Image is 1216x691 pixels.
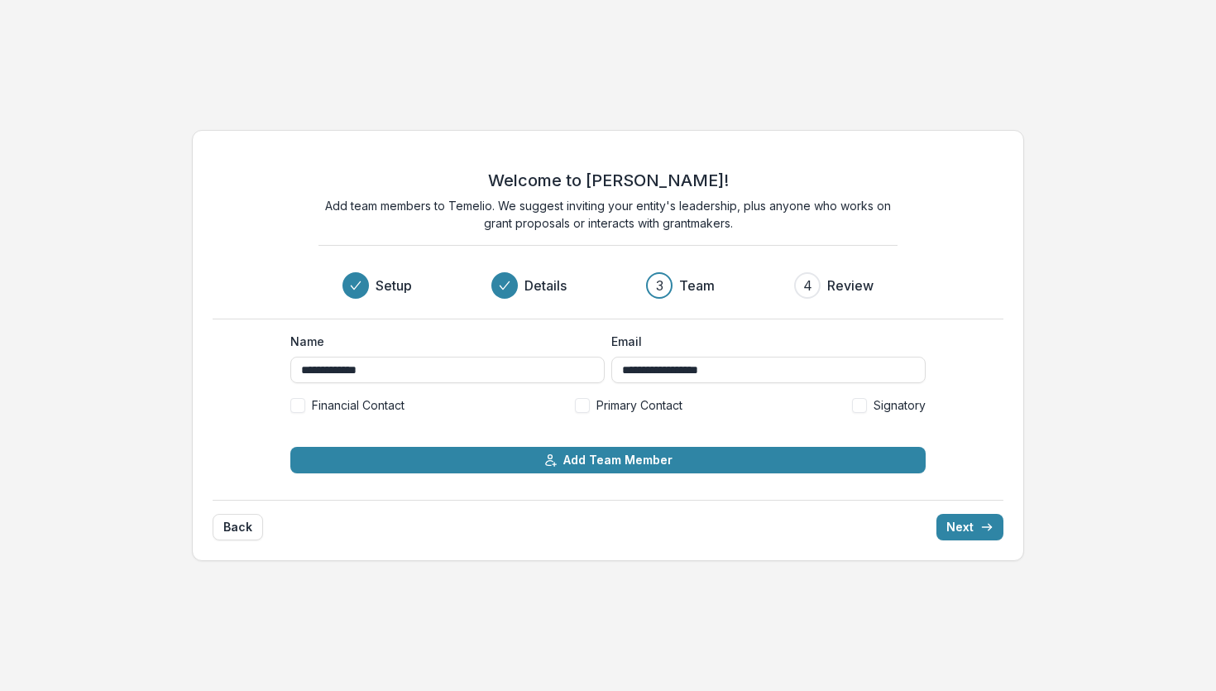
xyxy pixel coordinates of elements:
[213,514,263,540] button: Back
[874,396,926,414] span: Signatory
[524,276,567,295] h3: Details
[611,333,916,350] label: Email
[679,276,715,295] h3: Team
[596,396,682,414] span: Primary Contact
[318,197,898,232] p: Add team members to Temelio. We suggest inviting your entity's leadership, plus anyone who works ...
[290,333,595,350] label: Name
[342,272,874,299] div: Progress
[376,276,412,295] h3: Setup
[936,514,1003,540] button: Next
[656,276,663,295] div: 3
[827,276,874,295] h3: Review
[488,170,729,190] h2: Welcome to [PERSON_NAME]!
[803,276,812,295] div: 4
[312,396,405,414] span: Financial Contact
[290,447,926,473] button: Add Team Member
